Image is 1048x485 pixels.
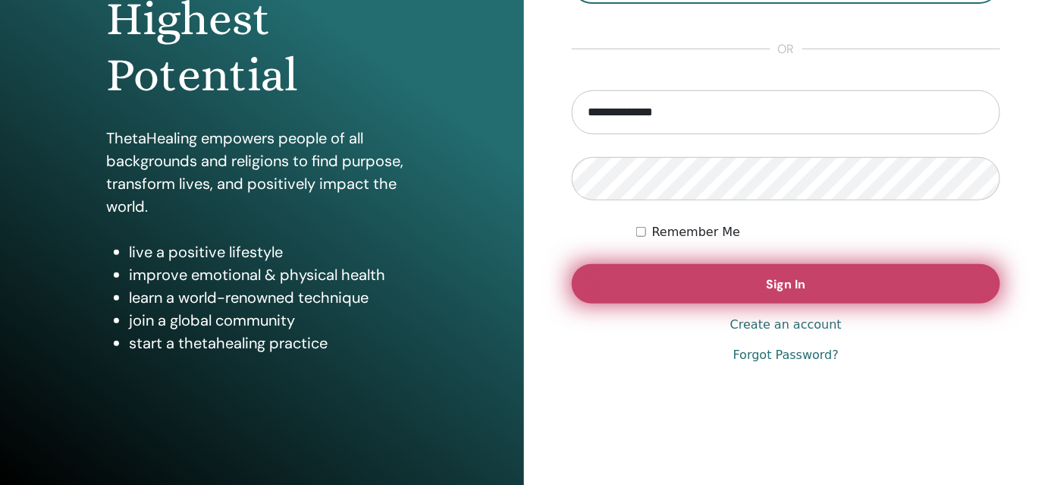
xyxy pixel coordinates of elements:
[572,264,1000,304] button: Sign In
[106,127,418,218] p: ThetaHealing empowers people of all backgrounds and religions to find purpose, transform lives, a...
[129,332,418,354] li: start a thetahealing practice
[129,309,418,332] li: join a global community
[636,223,1000,241] div: Keep me authenticated indefinitely or until I manually logout
[129,286,418,309] li: learn a world-renowned technique
[770,40,802,58] span: or
[652,223,741,241] label: Remember Me
[129,241,418,263] li: live a positive lifestyle
[129,263,418,286] li: improve emotional & physical health
[730,316,842,334] a: Create an account
[767,276,806,292] span: Sign In
[733,346,839,364] a: Forgot Password?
